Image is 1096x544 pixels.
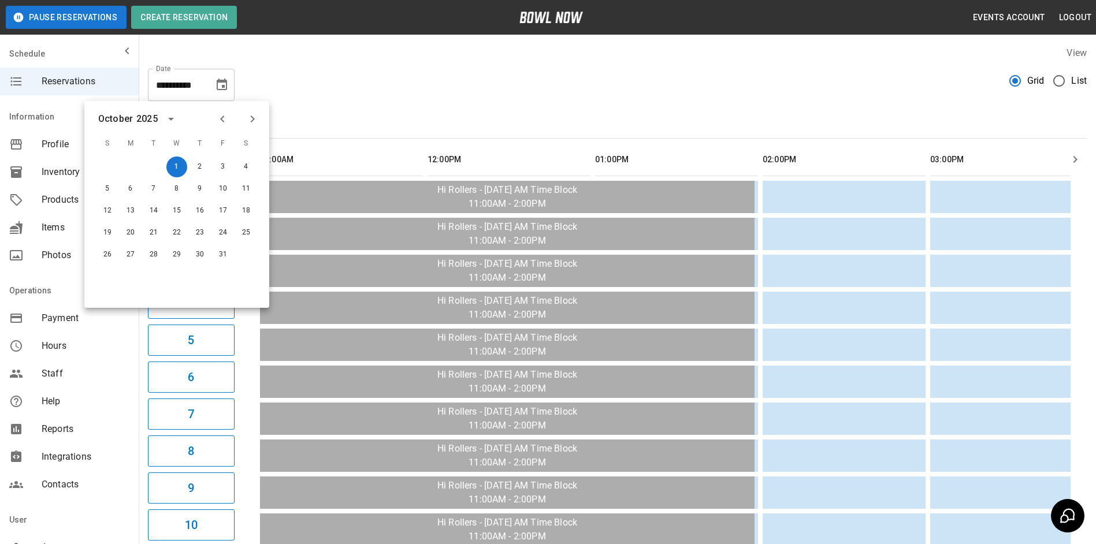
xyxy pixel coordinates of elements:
[213,178,233,199] button: Oct 10, 2025
[143,222,164,243] button: Oct 21, 2025
[98,112,133,126] div: October
[148,362,235,393] button: 6
[131,6,237,29] button: Create Reservation
[968,7,1050,28] button: Events Account
[428,143,590,176] th: 12:00PM
[42,394,129,408] span: Help
[166,132,187,155] span: W
[148,110,1087,138] div: inventory tabs
[188,405,194,423] h6: 7
[161,109,181,129] button: calendar view is open, switch to year view
[166,157,187,177] button: Oct 1, 2025
[188,368,194,386] h6: 6
[190,244,210,265] button: Oct 30, 2025
[143,244,164,265] button: Oct 28, 2025
[97,178,118,199] button: Oct 5, 2025
[6,6,127,29] button: Pause Reservations
[213,222,233,243] button: Oct 24, 2025
[42,339,129,353] span: Hours
[97,200,118,221] button: Oct 12, 2025
[97,132,118,155] span: S
[148,325,235,356] button: 5
[190,222,210,243] button: Oct 23, 2025
[120,178,141,199] button: Oct 6, 2025
[190,132,210,155] span: T
[188,479,194,497] h6: 9
[148,435,235,467] button: 8
[166,244,187,265] button: Oct 29, 2025
[236,157,257,177] button: Oct 4, 2025
[120,132,141,155] span: M
[188,442,194,460] h6: 8
[42,74,129,88] span: Reservations
[213,109,232,129] button: Previous month
[42,478,129,491] span: Contacts
[1071,74,1087,88] span: List
[166,222,187,243] button: Oct 22, 2025
[143,132,164,155] span: T
[213,200,233,221] button: Oct 17, 2025
[42,221,129,234] span: Items
[190,200,210,221] button: Oct 16, 2025
[1054,7,1096,28] button: Logout
[120,222,141,243] button: Oct 20, 2025
[190,178,210,199] button: Oct 9, 2025
[42,193,129,207] span: Products
[519,12,583,23] img: logo
[120,244,141,265] button: Oct 27, 2025
[97,222,118,243] button: Oct 19, 2025
[97,244,118,265] button: Oct 26, 2025
[213,157,233,177] button: Oct 3, 2025
[148,472,235,504] button: 9
[210,73,233,96] button: Choose date, selected date is Oct 1, 2025
[148,398,235,430] button: 7
[143,178,164,199] button: Oct 7, 2025
[260,143,423,176] th: 11:00AM
[42,367,129,381] span: Staff
[243,109,262,129] button: Next month
[236,200,257,221] button: Oct 18, 2025
[595,143,758,176] th: 01:00PM
[166,200,187,221] button: Oct 15, 2025
[236,222,257,243] button: Oct 25, 2025
[213,244,233,265] button: Oct 31, 2025
[1067,47,1087,58] label: View
[1027,74,1045,88] span: Grid
[143,200,164,221] button: Oct 14, 2025
[166,178,187,199] button: Oct 8, 2025
[42,311,129,325] span: Payment
[190,157,210,177] button: Oct 2, 2025
[42,422,129,436] span: Reports
[236,132,257,155] span: S
[136,112,158,126] div: 2025
[42,450,129,464] span: Integrations
[213,132,233,155] span: F
[42,165,129,179] span: Inventory
[763,143,926,176] th: 02:00PM
[42,248,129,262] span: Photos
[236,178,257,199] button: Oct 11, 2025
[185,516,198,534] h6: 10
[188,331,194,349] h6: 5
[148,509,235,541] button: 10
[42,137,129,151] span: Profile
[120,200,141,221] button: Oct 13, 2025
